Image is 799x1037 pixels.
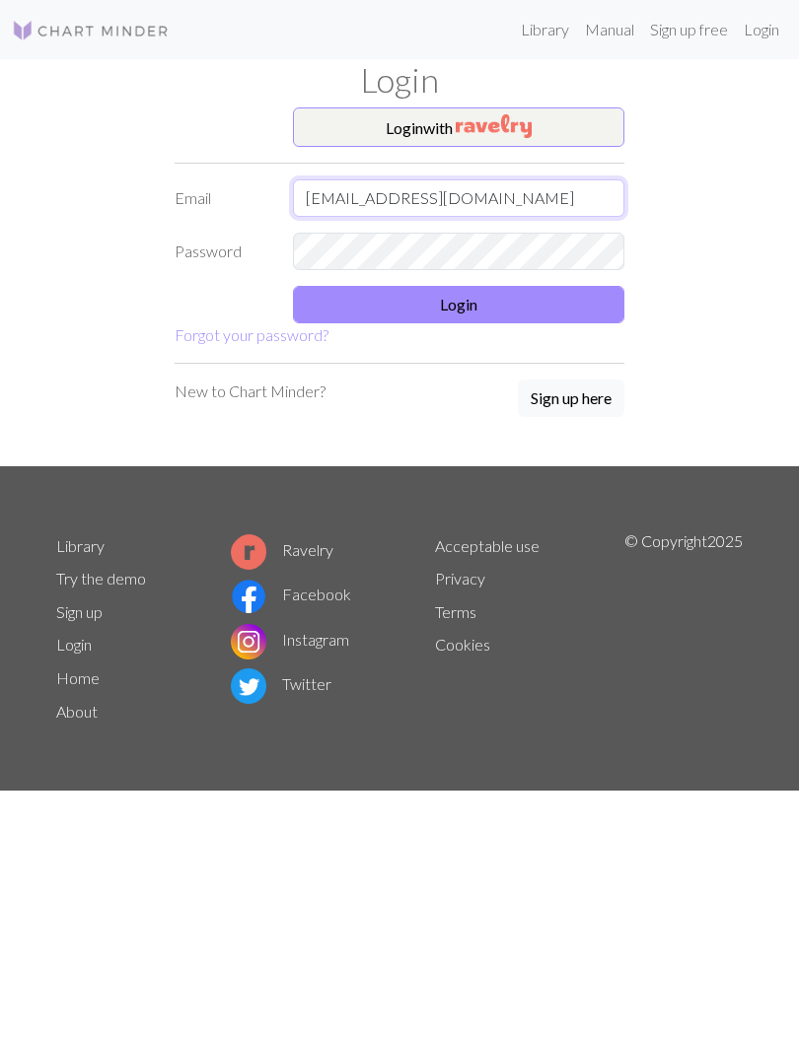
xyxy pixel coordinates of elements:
[56,602,103,621] a: Sign up
[163,233,281,270] label: Password
[12,19,170,42] img: Logo
[231,534,266,570] img: Ravelry logo
[56,702,98,721] a: About
[231,585,351,603] a: Facebook
[44,59,755,100] h1: Login
[435,536,540,555] a: Acceptable use
[56,668,100,687] a: Home
[293,286,624,323] button: Login
[642,10,736,49] a: Sign up free
[736,10,787,49] a: Login
[56,635,92,654] a: Login
[231,579,266,614] img: Facebook logo
[518,380,624,419] a: Sign up here
[163,179,281,217] label: Email
[56,536,105,555] a: Library
[624,529,743,728] p: © Copyright 2025
[231,668,266,704] img: Twitter logo
[56,569,146,588] a: Try the demo
[231,674,331,693] a: Twitter
[231,630,349,649] a: Instagram
[435,635,490,654] a: Cookies
[518,380,624,417] button: Sign up here
[293,107,624,147] button: Loginwith
[175,380,326,403] p: New to Chart Minder?
[577,10,642,49] a: Manual
[231,624,266,659] img: Instagram logo
[435,569,485,588] a: Privacy
[435,602,476,621] a: Terms
[456,114,532,138] img: Ravelry
[231,540,333,559] a: Ravelry
[175,325,328,344] a: Forgot your password?
[513,10,577,49] a: Library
